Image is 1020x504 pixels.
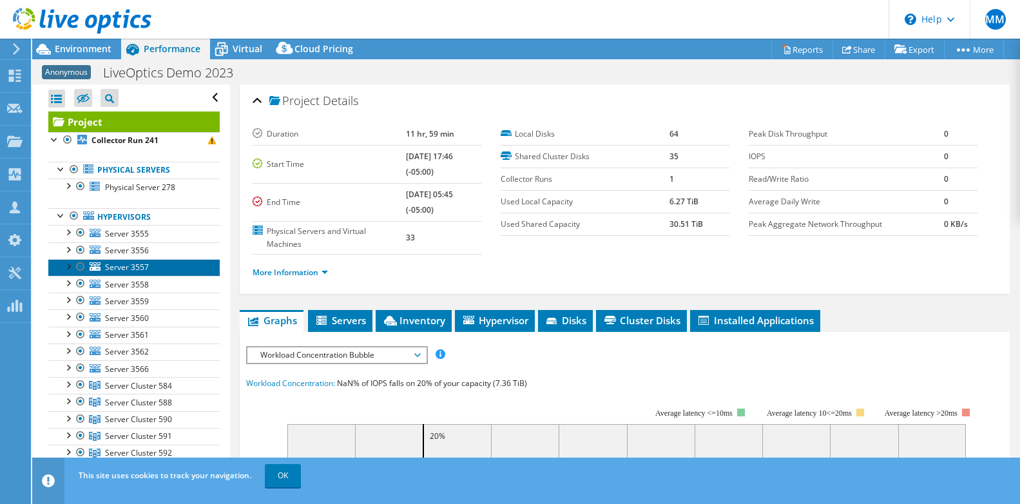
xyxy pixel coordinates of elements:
tspan: Average latency <=10ms [655,409,733,418]
span: Performance [144,43,200,55]
span: Server 3555 [105,228,149,239]
label: Duration [253,128,406,141]
span: Disks [544,314,586,327]
span: Server 3558 [105,279,149,290]
span: Server 3560 [105,313,149,324]
a: Physical Servers [48,162,220,179]
a: Hypervisors [48,208,220,225]
label: Peak Disk Throughput [749,128,944,141]
b: [DATE] 17:46 (-05:00) [406,151,453,177]
a: More Information [253,267,328,278]
a: Server Cluster 584 [48,377,220,394]
b: 6.27 TiB [669,196,698,207]
b: 0 [944,151,948,162]
span: Workload Concentration Bubble [254,347,419,363]
span: This site uses cookies to track your navigation. [79,470,251,481]
b: 30.51 TiB [669,218,703,229]
label: Collector Runs [501,173,670,186]
b: 1 [669,173,674,184]
span: Server 3559 [105,296,149,307]
span: Cluster Disks [602,314,680,327]
b: 35 [669,151,678,162]
span: Environment [55,43,111,55]
text: Average latency >20ms [884,409,957,418]
span: NaN% of IOPS falls on 20% of your capacity (7.36 TiB) [337,378,527,389]
span: Graphs [246,314,297,327]
a: Server Cluster 592 [48,445,220,461]
a: Server 3560 [48,309,220,326]
span: Installed Applications [697,314,814,327]
a: More [944,39,1004,59]
span: Virtual [233,43,262,55]
span: Inventory [382,314,445,327]
span: Server Cluster 588 [105,397,172,408]
span: Server Cluster 584 [105,380,172,391]
span: Server 3562 [105,346,149,357]
b: 11 hr, 59 min [406,128,454,139]
tspan: Average latency 10<=20ms [767,409,852,418]
span: MM [985,9,1006,30]
a: Server 3559 [48,293,220,309]
b: Collector Run 241 [91,135,159,146]
span: Servers [314,314,366,327]
a: Server 3562 [48,344,220,360]
b: 0 [944,196,948,207]
label: Read/Write Ratio [749,173,944,186]
a: Collector Run 241 [48,132,220,149]
b: 64 [669,128,678,139]
span: Server 3566 [105,363,149,374]
h1: LiveOptics Demo 2023 [97,66,253,80]
span: Project [269,95,320,108]
a: Export [885,39,945,59]
span: Server 3561 [105,329,149,340]
a: Share [832,39,885,59]
label: IOPS [749,150,944,163]
b: 0 [944,173,948,184]
span: Hypervisor [461,314,528,327]
label: Shared Cluster Disks [501,150,670,163]
label: Used Local Capacity [501,195,670,208]
a: Physical Server 278 [48,179,220,195]
b: 0 KB/s [944,218,968,229]
span: Cloud Pricing [294,43,353,55]
span: Anonymous [42,65,91,79]
a: Server 3566 [48,360,220,377]
b: [DATE] 05:45 (-05:00) [406,189,453,215]
label: Average Daily Write [749,195,944,208]
label: Local Disks [501,128,670,141]
a: Server Cluster 588 [48,394,220,411]
span: Server Cluster 592 [105,447,172,458]
label: Start Time [253,158,406,171]
span: Server 3556 [105,245,149,256]
b: 33 [406,232,415,243]
svg: \n [905,14,916,25]
a: Server Cluster 590 [48,411,220,428]
a: Server 3558 [48,276,220,293]
label: Peak Aggregate Network Throughput [749,218,944,231]
label: Physical Servers and Virtual Machines [253,225,406,251]
a: Server Cluster 591 [48,428,220,445]
b: 0 [944,128,948,139]
span: Server 3557 [105,262,149,273]
span: Server Cluster 590 [105,414,172,425]
a: Reports [771,39,833,59]
span: Workload Concentration: [246,378,335,389]
label: End Time [253,196,406,209]
span: Physical Server 278 [105,182,175,193]
a: Project [48,111,220,132]
span: Details [323,93,358,108]
a: Server 3555 [48,225,220,242]
a: OK [265,464,301,487]
label: Used Shared Capacity [501,218,670,231]
a: Server 3556 [48,242,220,259]
a: Server 3557 [48,259,220,276]
a: Server 3561 [48,327,220,344]
span: Server Cluster 591 [105,431,172,441]
text: 20% [430,431,445,441]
